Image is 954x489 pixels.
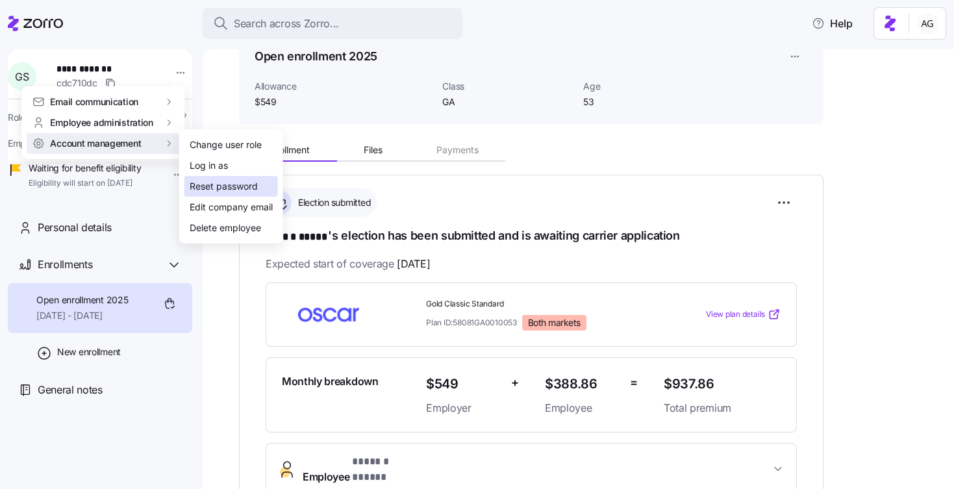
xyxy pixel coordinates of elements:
span: Employee administration [50,116,153,129]
div: Edit company email [190,200,273,214]
span: Account management [50,137,141,150]
div: Reset password [190,179,258,194]
div: Delete employee [190,221,261,235]
span: Email communication [50,95,138,108]
div: Change user role [190,138,262,152]
div: Log in as [190,158,228,173]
